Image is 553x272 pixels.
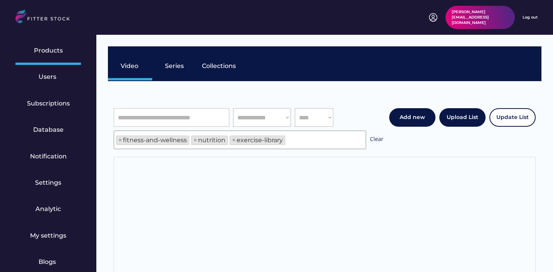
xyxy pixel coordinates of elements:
div: Collections [202,62,236,70]
div: Analytic [35,205,61,213]
img: LOGO.svg [15,10,76,25]
span: × [118,137,122,143]
button: Update List [489,108,536,127]
div: Clear [370,135,383,145]
div: Log out [523,15,538,20]
button: Add new [389,108,435,127]
span: × [193,137,197,143]
div: Series [165,62,184,70]
div: Blogs [39,258,58,266]
div: Database [33,126,64,134]
div: Subscriptions [27,99,70,108]
div: My settings [30,231,66,240]
span: × [232,137,236,143]
div: Users [39,73,58,81]
li: nutrition [191,136,228,145]
div: Products [34,46,63,55]
div: [PERSON_NAME][EMAIL_ADDRESS][DOMAIN_NAME] [452,9,509,25]
button: Upload List [439,108,486,127]
div: Settings [35,178,61,187]
li: fitness-and-wellness [116,136,189,145]
div: Video [121,62,140,70]
li: exercise-library [230,136,285,145]
img: profile-circle.svg [429,13,438,22]
div: Notification [30,152,67,161]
